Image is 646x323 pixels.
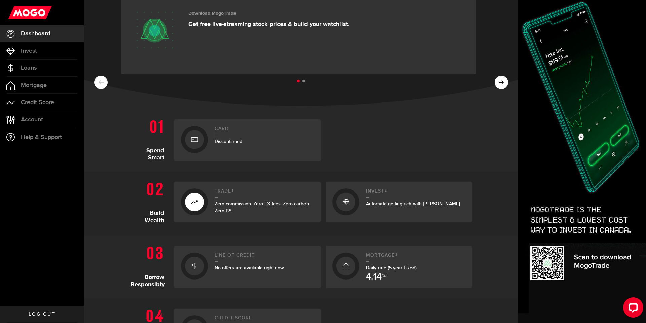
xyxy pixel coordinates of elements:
[366,253,465,262] h2: Mortgage
[131,178,169,226] h1: Build Wealth
[232,188,234,193] sup: 1
[21,117,43,123] span: Account
[215,265,284,271] span: No offers are available right now
[366,265,417,271] span: Daily rate (5 year Fixed)
[215,139,242,144] span: Discontinued
[21,134,62,140] span: Help & Support
[21,99,54,106] span: Credit Score
[366,201,460,207] span: Automate getting rich with [PERSON_NAME]
[382,273,386,282] span: %
[21,31,50,37] span: Dashboard
[215,188,314,198] h2: Trade
[174,182,321,222] a: Trade1Zero commission. Zero FX fees. Zero carbon. Zero BS.
[366,188,465,198] h2: Invest
[385,188,387,193] sup: 2
[395,253,398,257] sup: 3
[131,116,169,161] h1: Spend Smart
[21,82,47,88] span: Mortgage
[215,201,310,214] span: Zero commission. Zero FX fees. Zero carbon. Zero BS.
[188,11,350,17] h3: Download MogoTrade
[174,119,321,161] a: CardDiscontinued
[215,253,314,262] h2: Line of credit
[174,246,321,288] a: Line of creditNo offers are available right now
[188,21,350,28] p: Get free live-streaming stock prices & build your watchlist.
[215,126,314,135] h2: Card
[21,48,37,54] span: Invest
[21,65,37,71] span: Loans
[618,295,646,323] iframe: LiveChat chat widget
[366,273,382,282] span: 4.14
[131,242,169,288] h1: Borrow Responsibly
[29,312,55,317] span: Log out
[326,182,472,222] a: Invest2Automate getting rich with [PERSON_NAME]
[326,246,472,288] a: Mortgage3Daily rate (5 year Fixed) 4.14 %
